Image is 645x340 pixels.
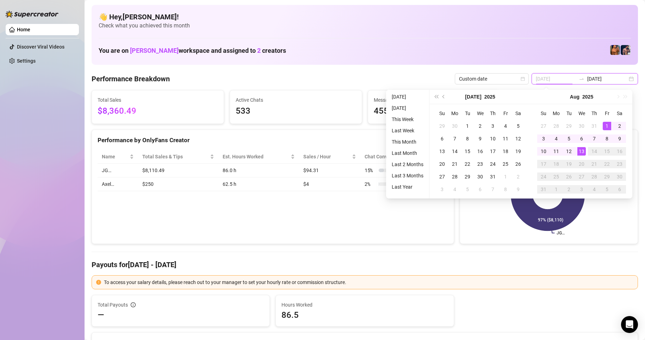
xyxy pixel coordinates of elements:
[588,120,601,132] td: 2025-07-31
[575,107,588,120] th: We
[590,160,599,168] div: 21
[613,120,626,132] td: 2025-08-02
[603,122,611,130] div: 1
[615,122,624,130] div: 2
[565,122,573,130] div: 29
[539,160,548,168] div: 17
[577,185,586,194] div: 3
[486,132,499,145] td: 2025-07-10
[17,27,30,32] a: Home
[463,160,472,168] div: 22
[570,90,579,104] button: Choose a month
[539,134,548,143] div: 3
[98,136,448,145] div: Performance by OnlyFans Creator
[438,134,446,143] div: 6
[98,309,104,321] span: —
[448,120,461,132] td: 2025-06-30
[281,301,448,309] span: Hours Worked
[615,172,624,181] div: 30
[476,185,484,194] div: 6
[360,150,448,164] th: Chat Conversion
[539,185,548,194] div: 31
[474,120,486,132] td: 2025-07-02
[6,11,58,18] img: logo-BBDzfeDw.svg
[499,120,512,132] td: 2025-07-04
[459,74,525,84] span: Custom date
[575,132,588,145] td: 2025-08-06
[223,153,290,160] div: Est. Hours Worked
[579,76,584,82] span: swap-right
[552,147,560,156] div: 11
[577,172,586,181] div: 27
[461,120,474,132] td: 2025-07-01
[499,183,512,196] td: 2025-08-08
[537,132,550,145] td: 2025-08-03
[603,160,611,168] div: 22
[448,158,461,170] td: 2025-07-21
[436,170,448,183] td: 2025-07-27
[501,160,510,168] div: 25
[474,158,486,170] td: 2025-07-23
[501,134,510,143] div: 11
[512,107,525,120] th: Sa
[389,138,426,146] li: This Month
[474,170,486,183] td: 2025-07-30
[499,145,512,158] td: 2025-07-18
[461,132,474,145] td: 2025-07-08
[601,145,613,158] td: 2025-08-15
[96,280,101,285] span: exclamation-circle
[438,122,446,130] div: 29
[138,177,218,191] td: $250
[440,90,448,104] button: Previous month (PageUp)
[615,134,624,143] div: 9
[474,107,486,120] th: We
[613,183,626,196] td: 2025-09-06
[499,170,512,183] td: 2025-08-01
[486,170,499,183] td: 2025-07-31
[432,90,440,104] button: Last year (Control + left)
[17,58,36,64] a: Settings
[484,90,495,104] button: Choose a year
[451,134,459,143] div: 7
[489,185,497,194] div: 7
[575,158,588,170] td: 2025-08-20
[552,172,560,181] div: 25
[451,160,459,168] div: 21
[603,134,611,143] div: 8
[92,260,638,270] h4: Payouts for [DATE] - [DATE]
[99,12,631,22] h4: 👋 Hey, [PERSON_NAME] !
[514,122,522,130] div: 5
[489,172,497,181] div: 31
[489,147,497,156] div: 17
[603,147,611,156] div: 15
[436,145,448,158] td: 2025-07-13
[501,172,510,181] div: 1
[476,160,484,168] div: 23
[98,301,128,309] span: Total Payouts
[575,145,588,158] td: 2025-08-13
[565,160,573,168] div: 19
[539,147,548,156] div: 10
[552,134,560,143] div: 4
[131,302,136,307] span: info-circle
[98,177,138,191] td: Axel…
[601,132,613,145] td: 2025-08-08
[601,120,613,132] td: 2025-08-01
[613,132,626,145] td: 2025-08-09
[575,170,588,183] td: 2025-08-27
[537,145,550,158] td: 2025-08-10
[499,158,512,170] td: 2025-07-25
[565,147,573,156] div: 12
[512,120,525,132] td: 2025-07-05
[514,134,522,143] div: 12
[389,171,426,180] li: Last 3 Months
[463,122,472,130] div: 1
[451,185,459,194] div: 4
[142,153,209,160] span: Total Sales & Tips
[463,134,472,143] div: 8
[448,170,461,183] td: 2025-07-28
[474,183,486,196] td: 2025-08-06
[552,185,560,194] div: 1
[590,172,599,181] div: 28
[257,47,261,54] span: 2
